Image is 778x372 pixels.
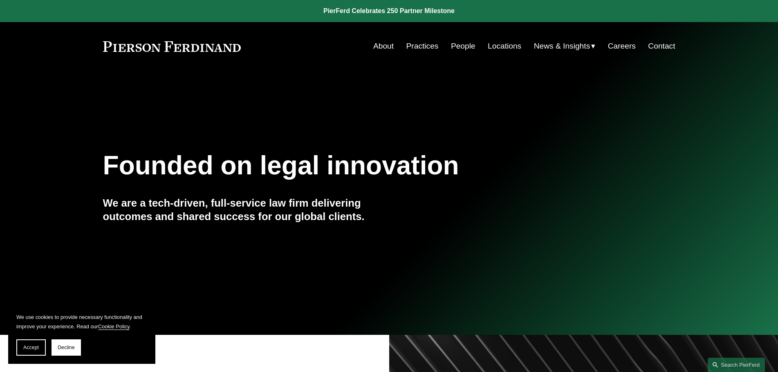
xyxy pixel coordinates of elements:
[103,151,580,180] h1: Founded on legal innovation
[103,196,389,223] h4: We are a tech-driven, full-service law firm delivering outcomes and shared success for our global...
[534,38,596,54] a: folder dropdown
[708,358,765,372] a: Search this site
[52,339,81,356] button: Decline
[608,38,636,54] a: Careers
[488,38,521,54] a: Locations
[16,339,46,356] button: Accept
[98,323,130,330] a: Cookie Policy
[16,312,147,331] p: We use cookies to provide necessary functionality and improve your experience. Read our .
[406,38,439,54] a: Practices
[534,39,590,53] span: News & Insights
[373,38,394,54] a: About
[451,38,475,54] a: People
[8,304,155,364] section: Cookie banner
[58,345,75,350] span: Decline
[23,345,39,350] span: Accept
[648,38,675,54] a: Contact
